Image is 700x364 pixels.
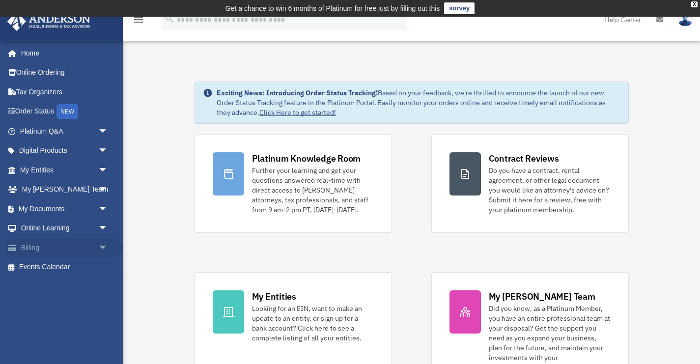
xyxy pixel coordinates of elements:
a: Billingarrow_drop_down [7,238,123,257]
div: Based on your feedback, we're thrilled to announce the launch of our new Order Status Tracking fe... [217,88,620,117]
strong: Exciting News: Introducing Order Status Tracking! [217,88,378,97]
a: Platinum Q&Aarrow_drop_down [7,121,123,141]
span: arrow_drop_down [98,160,118,180]
a: Online Learningarrow_drop_down [7,219,123,238]
img: User Pic [678,12,693,27]
a: Order StatusNEW [7,102,123,122]
a: Digital Productsarrow_drop_down [7,141,123,161]
div: Looking for an EIN, want to make an update to an entity, or sign up for a bank account? Click her... [252,304,374,343]
div: close [691,1,698,7]
a: Platinum Knowledge Room Further your learning and get your questions answered real-time with dire... [195,134,392,233]
a: survey [444,2,475,14]
a: My [PERSON_NAME] Teamarrow_drop_down [7,180,123,199]
span: arrow_drop_down [98,199,118,219]
span: arrow_drop_down [98,141,118,161]
div: Get a chance to win 6 months of Platinum for free just by filling out this [225,2,440,14]
div: My Entities [252,290,296,303]
a: Events Calendar [7,257,123,277]
div: Further your learning and get your questions answered real-time with direct access to [PERSON_NAM... [252,166,374,215]
a: Tax Organizers [7,82,123,102]
a: menu [133,17,144,26]
a: Contract Reviews Do you have a contract, rental agreement, or other legal document you would like... [431,134,629,233]
div: Platinum Knowledge Room [252,152,361,165]
img: Anderson Advisors Platinum Portal [4,12,93,31]
div: NEW [56,104,78,119]
a: Click Here to get started! [259,108,336,117]
div: Do you have a contract, rental agreement, or other legal document you would like an attorney's ad... [489,166,611,215]
a: Online Ordering [7,63,123,83]
a: My Entitiesarrow_drop_down [7,160,123,180]
div: Contract Reviews [489,152,559,165]
div: My [PERSON_NAME] Team [489,290,595,303]
i: menu [133,14,144,26]
span: arrow_drop_down [98,180,118,200]
a: My Documentsarrow_drop_down [7,199,123,219]
span: arrow_drop_down [98,121,118,141]
span: arrow_drop_down [98,238,118,258]
a: Home [7,43,118,63]
span: arrow_drop_down [98,219,118,239]
i: search [164,13,175,24]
